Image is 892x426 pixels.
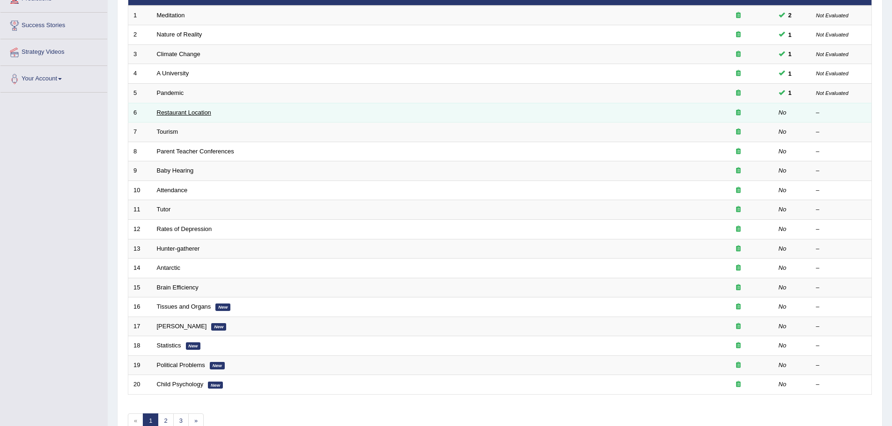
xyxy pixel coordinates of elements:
a: Your Account [0,66,107,89]
em: No [779,206,787,213]
a: Political Problems [157,361,205,368]
div: Exam occurring question [708,128,768,137]
a: Tissues and Organs [157,303,211,310]
td: 15 [128,278,152,297]
td: 2 [128,25,152,45]
td: 13 [128,239,152,259]
a: Brain Efficiency [157,284,199,291]
div: Exam occurring question [708,283,768,292]
div: Exam occurring question [708,186,768,195]
div: – [816,128,867,137]
a: Attendance [157,187,188,194]
div: Exam occurring question [708,166,768,175]
span: You can still take this question [785,49,796,59]
div: – [816,322,867,331]
div: Exam occurring question [708,245,768,253]
td: 6 [128,103,152,123]
a: Antarctic [157,264,181,271]
div: Exam occurring question [708,264,768,273]
div: Exam occurring question [708,205,768,214]
a: Statistics [157,342,181,349]
td: 9 [128,161,152,181]
td: 4 [128,64,152,84]
a: Tourism [157,128,178,135]
a: Rates of Depression [157,225,212,232]
div: – [816,361,867,370]
a: Strategy Videos [0,39,107,63]
em: No [779,245,787,252]
em: No [779,187,787,194]
a: Tutor [157,206,171,213]
td: 12 [128,219,152,239]
div: Exam occurring question [708,108,768,117]
em: No [779,303,787,310]
td: 10 [128,181,152,200]
div: Exam occurring question [708,89,768,98]
a: Child Psychology [157,381,204,388]
em: No [779,361,787,368]
div: – [816,225,867,234]
div: – [816,166,867,175]
a: Restaurant Location [157,109,211,116]
div: Exam occurring question [708,225,768,234]
td: 18 [128,336,152,356]
div: – [816,380,867,389]
em: New [215,303,230,311]
em: No [779,128,787,135]
em: No [779,381,787,388]
td: 5 [128,84,152,103]
td: 20 [128,375,152,395]
div: Exam occurring question [708,322,768,331]
div: – [816,147,867,156]
span: You can still take this question [785,10,796,20]
a: Hunter-gatherer [157,245,200,252]
div: Exam occurring question [708,147,768,156]
small: Not Evaluated [816,51,848,57]
a: Nature of Reality [157,31,202,38]
div: Exam occurring question [708,11,768,20]
div: Exam occurring question [708,303,768,311]
td: 3 [128,44,152,64]
td: 7 [128,123,152,142]
em: No [779,109,787,116]
div: – [816,205,867,214]
em: New [186,342,201,350]
small: Not Evaluated [816,13,848,18]
div: Exam occurring question [708,30,768,39]
em: No [779,167,787,174]
a: [PERSON_NAME] [157,323,207,330]
span: You can still take this question [785,69,796,79]
a: A University [157,70,189,77]
small: Not Evaluated [816,71,848,76]
td: 11 [128,200,152,220]
td: 1 [128,6,152,25]
div: Exam occurring question [708,361,768,370]
em: No [779,225,787,232]
td: 8 [128,142,152,161]
td: 14 [128,259,152,278]
div: – [816,283,867,292]
em: No [779,264,787,271]
td: 16 [128,297,152,317]
td: 19 [128,355,152,375]
div: – [816,264,867,273]
em: No [779,342,787,349]
a: Climate Change [157,51,200,58]
em: No [779,323,787,330]
div: – [816,303,867,311]
span: You can still take this question [785,30,796,40]
div: – [816,186,867,195]
em: New [211,323,226,331]
div: – [816,245,867,253]
a: Meditation [157,12,185,19]
div: – [816,341,867,350]
td: 17 [128,317,152,336]
a: Baby Hearing [157,167,194,174]
div: Exam occurring question [708,341,768,350]
div: Exam occurring question [708,380,768,389]
a: Parent Teacher Conferences [157,148,234,155]
a: Pandemic [157,89,184,96]
div: Exam occurring question [708,69,768,78]
div: – [816,108,867,117]
small: Not Evaluated [816,32,848,37]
